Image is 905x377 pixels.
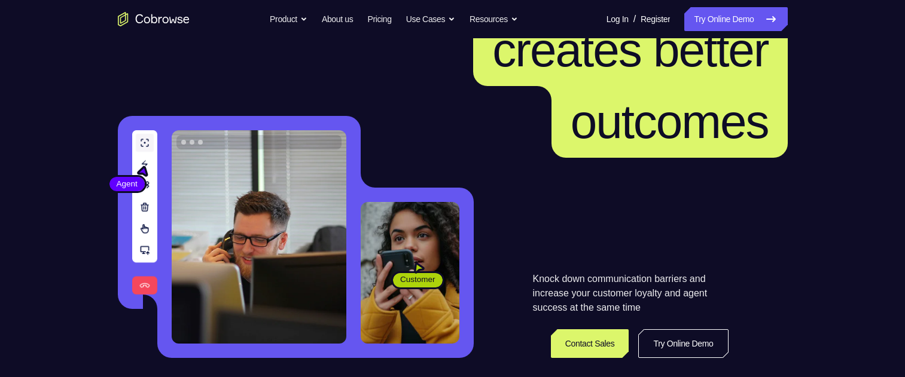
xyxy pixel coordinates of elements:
[571,95,769,148] span: outcomes
[607,7,629,31] a: Log In
[470,7,518,31] button: Resources
[172,130,346,344] img: A customer support agent talking on the phone
[270,7,307,31] button: Product
[551,329,629,358] a: Contact Sales
[533,272,729,315] p: Knock down communication barriers and increase your customer loyalty and agent success at the sam...
[118,12,190,26] a: Go to the home page
[492,23,768,76] span: creates better
[109,178,145,190] span: Agent
[132,130,157,295] img: A series of tools used in co-browsing sessions
[322,7,353,31] a: About us
[633,12,636,26] span: /
[393,274,443,286] span: Customer
[641,7,670,31] a: Register
[684,7,787,31] a: Try Online Demo
[406,7,455,31] button: Use Cases
[367,7,391,31] a: Pricing
[361,202,459,344] img: A customer holding their phone
[638,329,728,358] a: Try Online Demo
